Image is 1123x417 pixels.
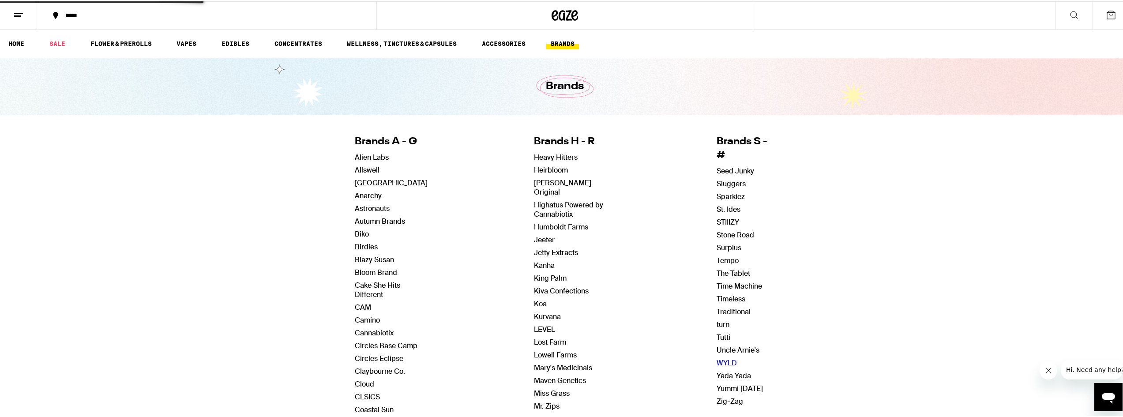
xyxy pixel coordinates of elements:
a: STIIIZY [717,216,739,225]
a: Sluggers [717,178,746,187]
a: Zig-Zag [717,395,743,405]
a: Blazy Susan [355,254,394,263]
a: Miss Grass [534,387,570,397]
h4: Brands A - G [355,134,428,147]
a: Biko [355,228,369,237]
a: Kurvana [534,311,561,320]
a: Tempo [717,255,739,264]
a: Cloud [355,378,374,387]
a: Mary's Medicinals [534,362,592,371]
a: turn [717,319,729,328]
a: Highatus Powered by Cannabiotix [534,199,603,218]
a: Seed Junky [717,165,754,174]
iframe: Close message [1040,361,1057,378]
a: Uncle Arnie's [717,344,759,353]
a: CLSICS [355,391,380,400]
a: Heirbloom [534,164,568,173]
a: SALE [45,37,70,48]
a: Lowell Farms [534,349,577,358]
a: Bloom Brand [355,267,397,276]
a: Koa [534,298,547,307]
a: EDIBLES [217,37,254,48]
a: WYLD [717,357,737,366]
h4: Brands S - # [717,134,775,161]
a: Jetty Extracts [534,247,578,256]
a: Anarchy [355,190,382,199]
a: Allswell [355,164,379,173]
a: Alien Labs [355,151,389,161]
span: Hi. Need any help? [5,6,64,13]
a: Yummi [DATE] [717,383,763,392]
a: Humboldt Farms [534,221,588,230]
a: Kanha [534,259,555,269]
h4: Brands H - R [534,134,610,147]
a: Traditional [717,306,751,315]
a: Jeeter [534,234,555,243]
a: Cannabiotix [355,327,394,336]
a: VAPES [172,37,201,48]
a: Claybourne Co. [355,365,405,375]
a: Circles Eclipse [355,353,403,362]
a: Kiva Confections [534,285,589,294]
iframe: Message from company [1061,359,1123,378]
a: Circles Base Camp [355,340,417,349]
a: Astronauts [355,203,390,212]
a: St. Ides [717,203,740,213]
a: Lost Farm [534,336,566,346]
a: Maven Genetics [534,375,586,384]
a: CAM [355,301,371,311]
iframe: Button to launch messaging window [1094,382,1123,410]
a: King Palm [534,272,567,282]
a: Sparkiez [717,191,745,200]
a: HOME [4,37,29,48]
a: BRANDS [546,37,579,48]
a: Stone Road [717,229,754,238]
a: WELLNESS, TINCTURES & CAPSULES [342,37,461,48]
a: FLOWER & PREROLLS [86,37,156,48]
a: [PERSON_NAME] Original [534,177,591,195]
a: CONCENTRATES [270,37,327,48]
a: LEVEL [534,323,555,333]
a: Autumn Brands [355,215,405,225]
a: ACCESSORIES [477,37,530,48]
a: Camino [355,314,380,323]
a: Cake She Hits Different [355,279,400,298]
a: [GEOGRAPHIC_DATA] [355,177,428,186]
a: Birdies [355,241,378,250]
a: Coastal Sun [355,404,394,413]
a: Surplus [717,242,741,251]
a: Mr. Zips [534,400,560,409]
a: Heavy Hitters [534,151,578,161]
a: Tutti [717,331,730,341]
a: Time Machine [717,280,762,289]
a: Timeless [717,293,745,302]
a: Yada Yada [717,370,751,379]
h1: Brands [546,78,584,93]
a: The Tablet [717,267,750,277]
